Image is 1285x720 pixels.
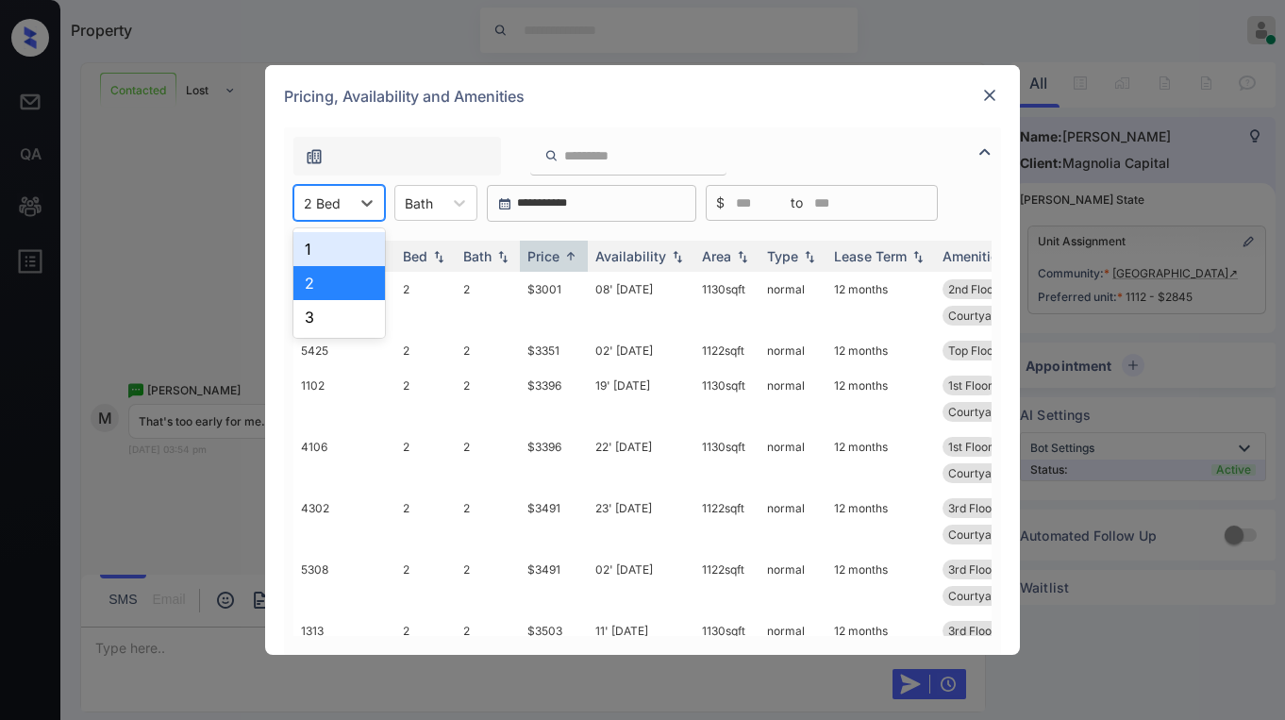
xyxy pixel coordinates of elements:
td: normal [759,368,826,429]
div: Lease Term [834,248,907,264]
span: 1st Floor [948,440,993,454]
td: 2 [456,613,520,648]
img: icon-zuma [305,147,324,166]
td: 08' [DATE] [588,272,694,333]
td: 2 [456,429,520,491]
td: normal [759,429,826,491]
td: normal [759,552,826,613]
span: $ [716,193,725,213]
td: 1122 sqft [694,491,759,552]
td: $3503 [520,613,588,648]
td: 2 [395,333,456,368]
span: Courtyard view [948,309,1031,323]
td: 2 [395,491,456,552]
div: 2 [293,266,385,300]
td: 12 months [826,552,935,613]
span: Top Floor [948,343,998,358]
td: 12 months [826,491,935,552]
td: 1122 sqft [694,552,759,613]
div: Bed [403,248,427,264]
span: to [791,193,803,213]
td: 12 months [826,272,935,333]
td: normal [759,613,826,648]
td: 4302 [293,491,395,552]
span: Courtyard view [948,466,1031,480]
td: 02' [DATE] [588,333,694,368]
td: $3001 [520,272,588,333]
td: 5425 [293,333,395,368]
td: $3491 [520,552,588,613]
td: 22' [DATE] [588,429,694,491]
div: Bath [463,248,492,264]
img: sorting [733,250,752,263]
span: 3rd Floor [948,501,996,515]
td: 2 [395,552,456,613]
td: 12 months [826,368,935,429]
div: Type [767,248,798,264]
img: close [980,86,999,105]
td: 1122 sqft [694,333,759,368]
td: 12 months [826,429,935,491]
td: 2 [395,368,456,429]
div: Pricing, Availability and Amenities [265,65,1020,127]
td: $3351 [520,333,588,368]
div: 1 [293,232,385,266]
img: sorting [800,250,819,263]
td: 19' [DATE] [588,368,694,429]
img: sorting [493,250,512,263]
span: 2nd Floor [948,282,998,296]
div: Availability [595,248,666,264]
img: sorting [668,250,687,263]
td: $3396 [520,368,588,429]
img: sorting [909,250,927,263]
td: 2 [456,333,520,368]
img: icon-zuma [544,147,559,164]
td: 12 months [826,613,935,648]
td: normal [759,272,826,333]
span: Courtyard view [948,527,1031,542]
td: 2 [456,272,520,333]
td: 2 [456,368,520,429]
img: icon-zuma [974,141,996,163]
td: 1130 sqft [694,613,759,648]
span: 3rd Floor [948,624,996,638]
td: normal [759,491,826,552]
td: 2 [395,429,456,491]
div: Area [702,248,731,264]
td: normal [759,333,826,368]
td: 1130 sqft [694,368,759,429]
td: 2 [395,613,456,648]
span: 1st Floor [948,378,993,393]
td: 02' [DATE] [588,552,694,613]
td: 1130 sqft [694,272,759,333]
td: $3396 [520,429,588,491]
td: 12 months [826,333,935,368]
td: 4106 [293,429,395,491]
td: 2 [395,272,456,333]
span: Courtyard view [948,405,1031,419]
td: 11' [DATE] [588,613,694,648]
div: Amenities [943,248,1006,264]
td: 1102 [293,368,395,429]
td: $3491 [520,491,588,552]
span: 3rd Floor [948,562,996,577]
td: 5308 [293,552,395,613]
div: 3 [293,300,385,334]
td: 2 [456,552,520,613]
span: Courtyard view [948,589,1031,603]
div: Price [527,248,559,264]
td: 23' [DATE] [588,491,694,552]
td: 1313 [293,613,395,648]
td: 2 [456,491,520,552]
img: sorting [561,249,580,263]
td: 1130 sqft [694,429,759,491]
img: sorting [429,250,448,263]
